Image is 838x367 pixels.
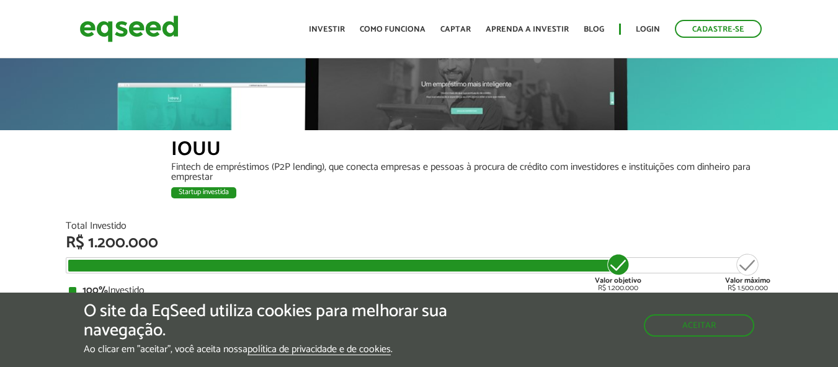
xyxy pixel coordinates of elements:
[675,20,762,38] a: Cadastre-se
[360,25,426,33] a: Como funciona
[69,286,770,296] div: Investido
[725,252,770,292] div: R$ 1.500.000
[584,25,604,33] a: Blog
[725,275,770,286] strong: Valor máximo
[82,282,108,299] strong: 100%
[595,275,641,286] strong: Valor objetivo
[66,221,773,231] div: Total Investido
[171,187,236,198] div: Startup investida
[247,345,391,355] a: política de privacidade e de cookies
[79,12,179,45] img: EqSeed
[171,139,773,162] div: IOUU
[66,235,773,251] div: R$ 1.200.000
[636,25,660,33] a: Login
[440,25,471,33] a: Captar
[644,314,754,337] button: Aceitar
[595,252,641,292] div: R$ 1.200.000
[84,302,486,340] h5: O site da EqSeed utiliza cookies para melhorar sua navegação.
[171,162,773,182] div: Fintech de empréstimos (P2P lending), que conecta empresas e pessoas à procura de crédito com inv...
[486,25,569,33] a: Aprenda a investir
[84,343,486,355] p: Ao clicar em "aceitar", você aceita nossa .
[309,25,345,33] a: Investir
